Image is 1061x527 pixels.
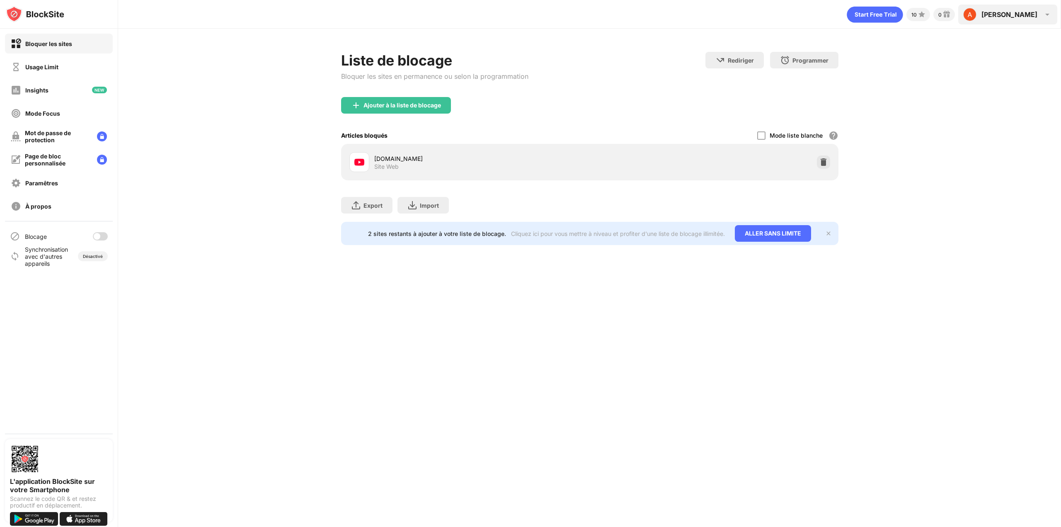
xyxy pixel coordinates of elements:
[735,225,811,242] div: ALLER SANS LIMITE
[10,495,108,509] div: Scannez le code QR & et restez productif en déplacement.
[25,129,90,143] div: Mot de passe de protection
[10,231,20,241] img: blocking-icon.svg
[420,202,439,209] div: Import
[938,12,942,18] div: 0
[11,85,21,95] img: insights-off.svg
[10,512,58,526] img: get-it-on-google-play.svg
[60,512,108,526] img: download-on-the-app-store.svg
[11,39,21,49] img: block-on.svg
[511,230,725,237] div: Cliquez ici pour vous mettre à niveau et profiter d'une liste de blocage illimitée.
[11,62,21,72] img: time-usage-off.svg
[847,6,903,23] div: animation
[917,10,927,19] img: points-small.svg
[10,477,108,494] div: L'application BlockSite sur votre Smartphone
[92,87,107,93] img: new-icon.svg
[770,132,823,139] div: Mode liste blanche
[354,157,364,167] img: favicons
[963,8,976,21] img: ACg8ocJuIYl9fVoa7l7QZsLnVGPs8wsjW1HqNoLhlaMT4qYPNFA-Xw=s96-c
[11,178,21,188] img: settings-off.svg
[825,230,832,237] img: x-button.svg
[374,154,590,163] div: [DOMAIN_NAME]
[792,57,828,64] div: Programmer
[942,10,952,19] img: reward-small.svg
[981,10,1037,19] div: [PERSON_NAME]
[363,202,383,209] div: Export
[911,12,917,18] div: 10
[10,444,40,474] img: options-page-qr-code.png
[728,57,754,64] div: Rediriger
[363,102,441,109] div: Ajouter à la liste de blocage
[97,155,107,165] img: lock-menu.svg
[25,203,51,210] div: À propos
[25,63,58,70] div: Usage Limit
[10,251,20,261] img: sync-icon.svg
[25,233,47,240] div: Blocage
[11,131,21,141] img: password-protection-off.svg
[97,131,107,141] img: lock-menu.svg
[6,6,64,22] img: logo-blocksite.svg
[11,201,21,211] img: about-off.svg
[374,163,399,170] div: Site Web
[341,52,528,69] div: Liste de blocage
[368,230,506,237] div: 2 sites restants à ajouter à votre liste de blocage.
[25,87,48,94] div: Insights
[341,132,388,139] div: Articles bloqués
[11,108,21,119] img: focus-off.svg
[25,40,72,47] div: Bloquer les sites
[341,72,528,80] div: Bloquer les sites en permanence ou selon la programmation
[25,153,90,167] div: Page de bloc personnalisée
[25,180,58,187] div: Paramêtres
[25,246,68,267] div: Synchronisation avec d'autres appareils
[83,254,103,259] div: Désactivé
[25,110,60,117] div: Mode Focus
[11,155,21,165] img: customize-block-page-off.svg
